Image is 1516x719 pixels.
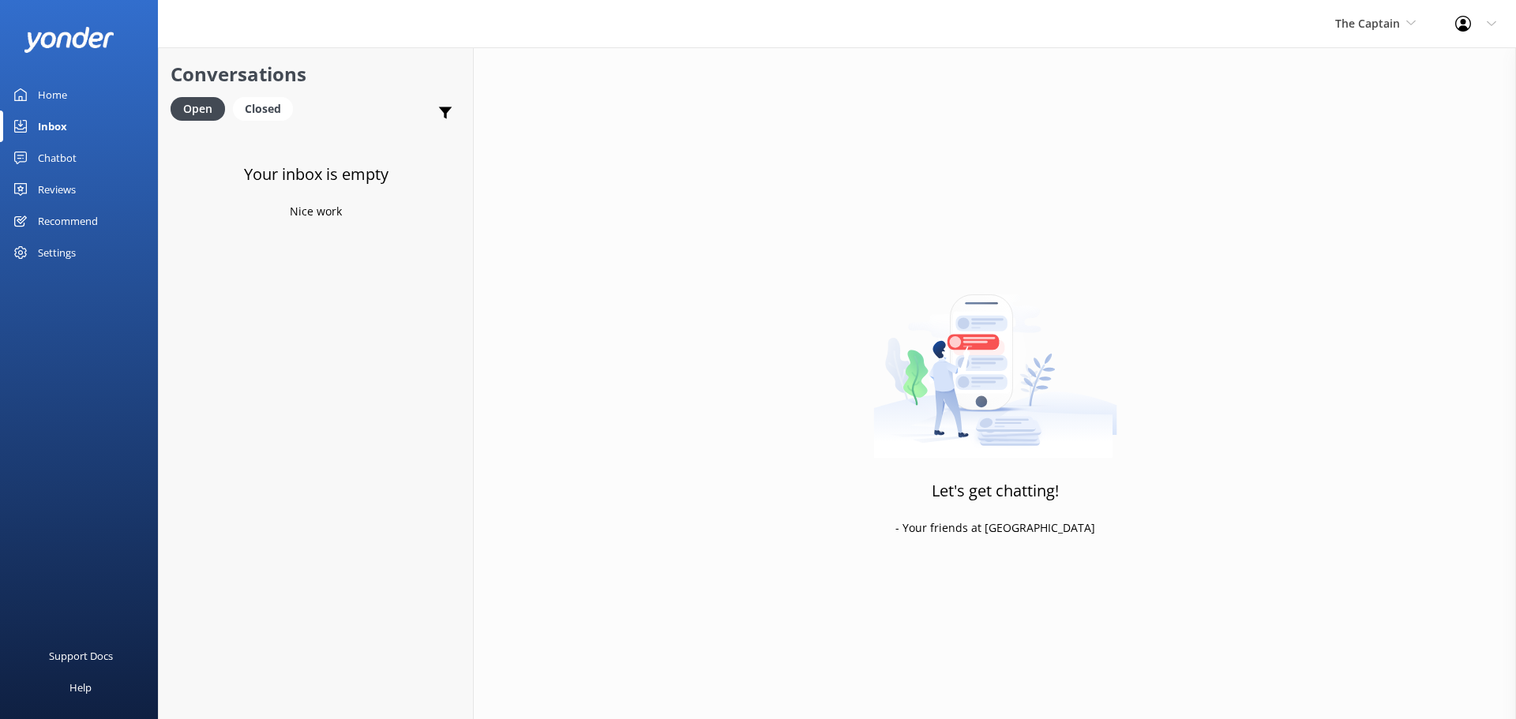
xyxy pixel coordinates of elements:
[932,478,1059,504] h3: Let's get chatting!
[38,205,98,237] div: Recommend
[873,261,1117,459] img: artwork of a man stealing a conversation from at giant smartphone
[38,237,76,268] div: Settings
[24,27,114,53] img: yonder-white-logo.png
[233,97,293,121] div: Closed
[895,519,1095,537] p: - Your friends at [GEOGRAPHIC_DATA]
[171,97,225,121] div: Open
[38,110,67,142] div: Inbox
[171,99,233,117] a: Open
[171,59,461,89] h2: Conversations
[233,99,301,117] a: Closed
[49,640,113,672] div: Support Docs
[244,162,388,187] h3: Your inbox is empty
[69,672,92,703] div: Help
[1335,16,1400,31] span: The Captain
[38,174,76,205] div: Reviews
[290,203,342,220] p: Nice work
[38,142,77,174] div: Chatbot
[38,79,67,110] div: Home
